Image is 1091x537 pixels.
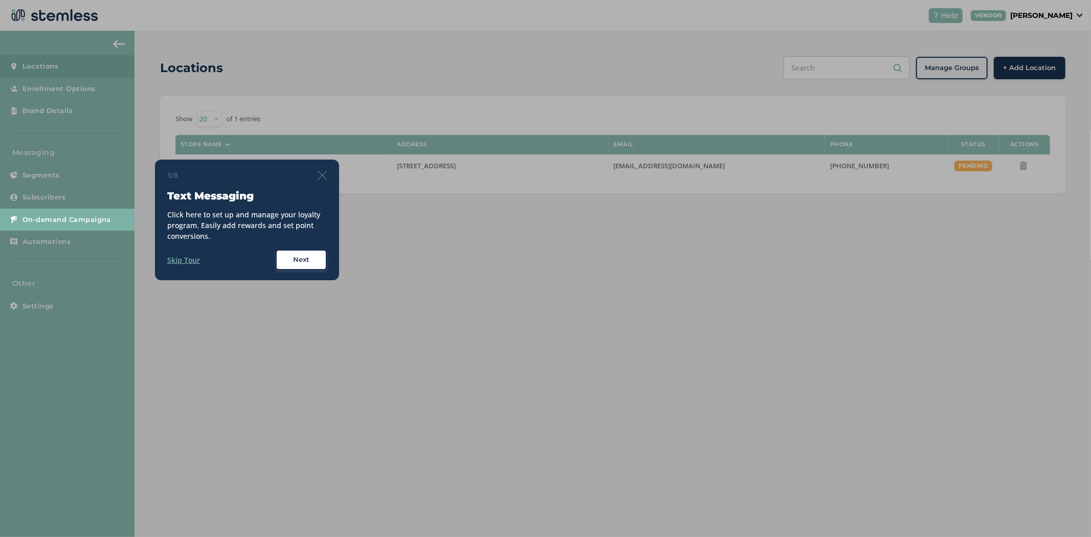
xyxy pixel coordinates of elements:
[318,171,327,180] img: icon-close-thin-accent-606ae9a3.svg
[167,189,327,203] h3: Text Messaging
[167,209,327,241] div: Click here to set up and manage your loyalty program. Easily add rewards and set point conversions.
[167,255,200,265] label: Skip Tour
[293,255,309,265] span: Next
[23,215,111,225] span: On-demand Campaigns
[1040,488,1091,537] iframe: Chat Widget
[276,250,327,270] button: Next
[167,170,178,181] span: 3/8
